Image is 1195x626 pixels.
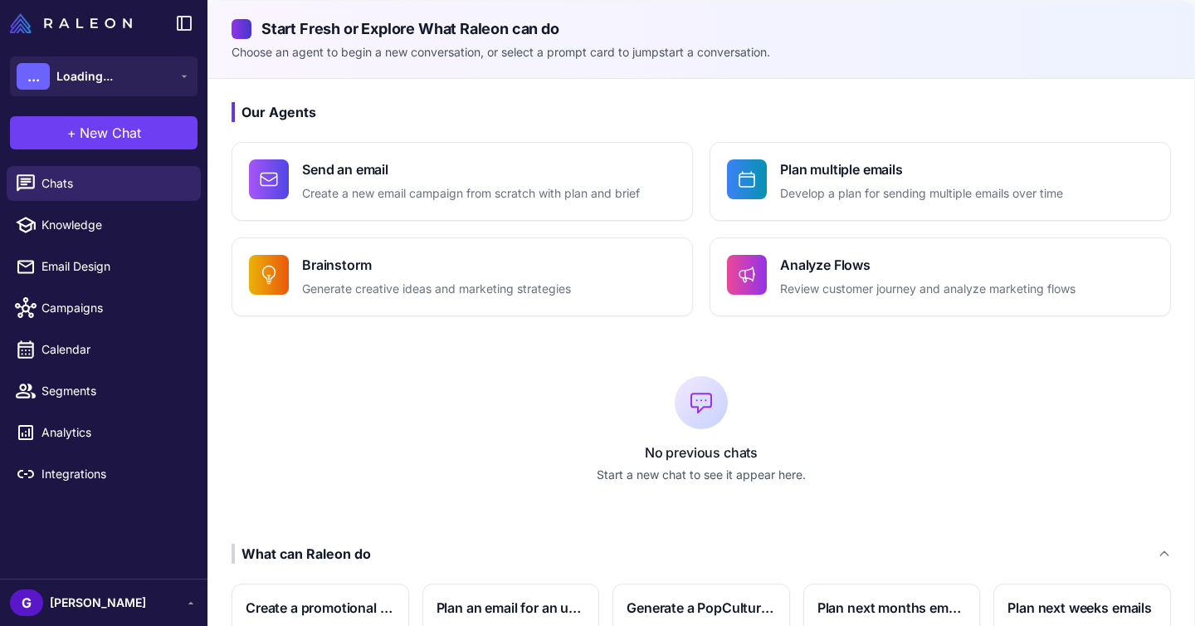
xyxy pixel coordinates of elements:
[10,13,139,33] a: Raleon Logo
[302,255,571,275] h4: Brainstorm
[41,174,188,193] span: Chats
[41,382,188,400] span: Segments
[232,466,1171,484] p: Start a new chat to see it appear here.
[780,280,1075,299] p: Review customer journey and analyze marketing flows
[246,598,395,618] h3: Create a promotional brief and email
[710,237,1171,316] button: Analyze FlowsReview customer journey and analyze marketing flows
[232,17,1171,40] h2: Start Fresh or Explore What Raleon can do
[232,43,1171,61] p: Choose an agent to begin a new conversation, or select a prompt card to jumpstart a conversation.
[17,63,50,90] div: ...
[41,216,188,234] span: Knowledge
[7,332,201,367] a: Calendar
[41,465,188,483] span: Integrations
[41,299,188,317] span: Campaigns
[437,598,586,618] h3: Plan an email for an upcoming holiday
[10,56,198,96] button: ...Loading...
[7,415,201,450] a: Analytics
[780,159,1063,179] h4: Plan multiple emails
[10,589,43,616] div: G
[232,443,1171,462] p: No previous chats
[232,102,1171,122] h3: Our Agents
[232,544,371,564] div: What can Raleon do
[302,280,571,299] p: Generate creative ideas and marketing strategies
[817,598,967,618] h3: Plan next months emails
[232,237,693,316] button: BrainstormGenerate creative ideas and marketing strategies
[302,184,640,203] p: Create a new email campaign from scratch with plan and brief
[41,340,188,359] span: Calendar
[10,116,198,149] button: +New Chat
[80,123,141,143] span: New Chat
[50,594,146,612] span: [PERSON_NAME]
[710,142,1171,221] button: Plan multiple emailsDevelop a plan for sending multiple emails over time
[302,159,640,179] h4: Send an email
[627,598,776,618] h3: Generate a PopCulture themed brief
[7,249,201,284] a: Email Design
[7,166,201,201] a: Chats
[780,184,1063,203] p: Develop a plan for sending multiple emails over time
[1007,598,1157,618] h3: Plan next weeks emails
[7,208,201,242] a: Knowledge
[41,257,188,276] span: Email Design
[232,142,693,221] button: Send an emailCreate a new email campaign from scratch with plan and brief
[56,67,113,86] span: Loading...
[780,255,1075,275] h4: Analyze Flows
[7,457,201,492] a: Integrations
[7,374,201,408] a: Segments
[67,123,76,143] span: +
[7,291,201,325] a: Campaigns
[10,13,132,33] img: Raleon Logo
[41,423,188,442] span: Analytics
